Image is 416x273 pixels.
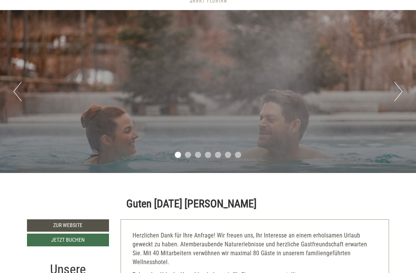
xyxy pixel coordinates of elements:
h1: Guten [DATE] [PERSON_NAME] [126,198,257,210]
button: Next [394,82,403,101]
button: Previous [13,82,22,101]
p: Herzlichen Dank für Ihre Anfrage! Wir freuen uns, Ihr Interesse an einem erholsamen Urlaub geweck... [133,231,377,266]
a: Jetzt buchen [27,234,109,246]
a: Zur Website [27,219,109,232]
